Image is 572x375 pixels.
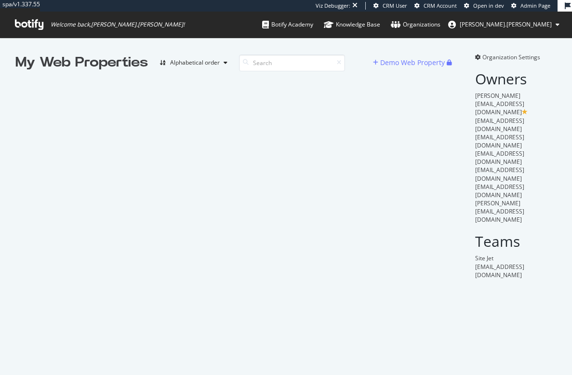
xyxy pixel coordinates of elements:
[482,53,540,61] span: Organization Settings
[380,58,445,67] div: Demo Web Property
[475,166,524,182] span: [EMAIL_ADDRESS][DOMAIN_NAME]
[440,17,567,32] button: [PERSON_NAME].[PERSON_NAME]
[373,58,447,67] a: Demo Web Property
[262,20,313,29] div: Botify Academy
[324,20,380,29] div: Knowledge Base
[475,233,557,249] h2: Teams
[373,55,447,70] button: Demo Web Property
[511,2,550,10] a: Admin Page
[414,2,457,10] a: CRM Account
[475,263,524,279] span: [EMAIL_ADDRESS][DOMAIN_NAME]
[460,20,552,28] span: jeffrey.louella
[475,133,524,149] span: [EMAIL_ADDRESS][DOMAIN_NAME]
[464,2,504,10] a: Open in dev
[170,60,220,66] div: Alphabetical order
[262,12,313,38] a: Botify Academy
[156,55,231,70] button: Alphabetical order
[51,21,185,28] span: Welcome back, [PERSON_NAME].[PERSON_NAME] !
[15,53,148,72] div: My Web Properties
[391,20,440,29] div: Organizations
[473,2,504,9] span: Open in dev
[475,254,557,262] div: Site Jet
[475,149,524,166] span: [EMAIL_ADDRESS][DOMAIN_NAME]
[520,2,550,9] span: Admin Page
[475,92,524,116] span: [PERSON_NAME][EMAIL_ADDRESS][DOMAIN_NAME]
[373,2,407,10] a: CRM User
[475,71,557,87] h2: Owners
[383,2,407,9] span: CRM User
[391,12,440,38] a: Organizations
[324,12,380,38] a: Knowledge Base
[424,2,457,9] span: CRM Account
[239,54,345,71] input: Search
[475,117,524,133] span: [EMAIL_ADDRESS][DOMAIN_NAME]
[316,2,350,10] div: Viz Debugger:
[475,183,524,199] span: [EMAIL_ADDRESS][DOMAIN_NAME]
[475,199,524,224] span: [PERSON_NAME][EMAIL_ADDRESS][DOMAIN_NAME]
